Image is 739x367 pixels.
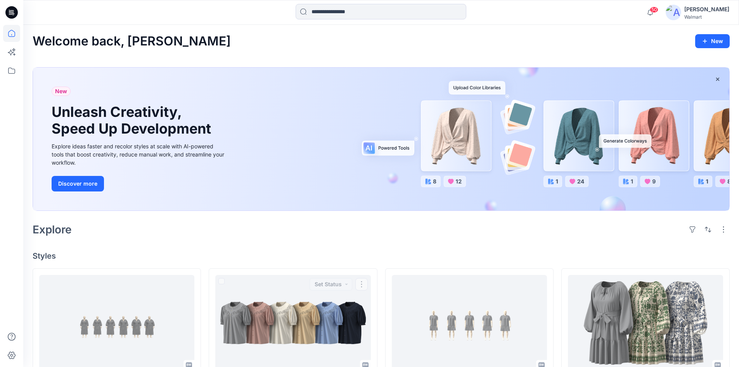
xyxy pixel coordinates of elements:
[52,104,215,137] h1: Unleash Creativity, Speed Up Development
[33,223,72,236] h2: Explore
[695,34,730,48] button: New
[33,251,730,261] h4: Styles
[684,14,729,20] div: Walmart
[52,176,104,191] button: Discover more
[650,7,658,13] span: 50
[55,87,67,96] span: New
[52,142,226,167] div: Explore ideas faster and recolor styles at scale with AI-powered tools that boost creativity, red...
[666,5,681,20] img: avatar
[52,176,226,191] a: Discover more
[33,34,231,49] h2: Welcome back, [PERSON_NAME]
[684,5,729,14] div: [PERSON_NAME]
